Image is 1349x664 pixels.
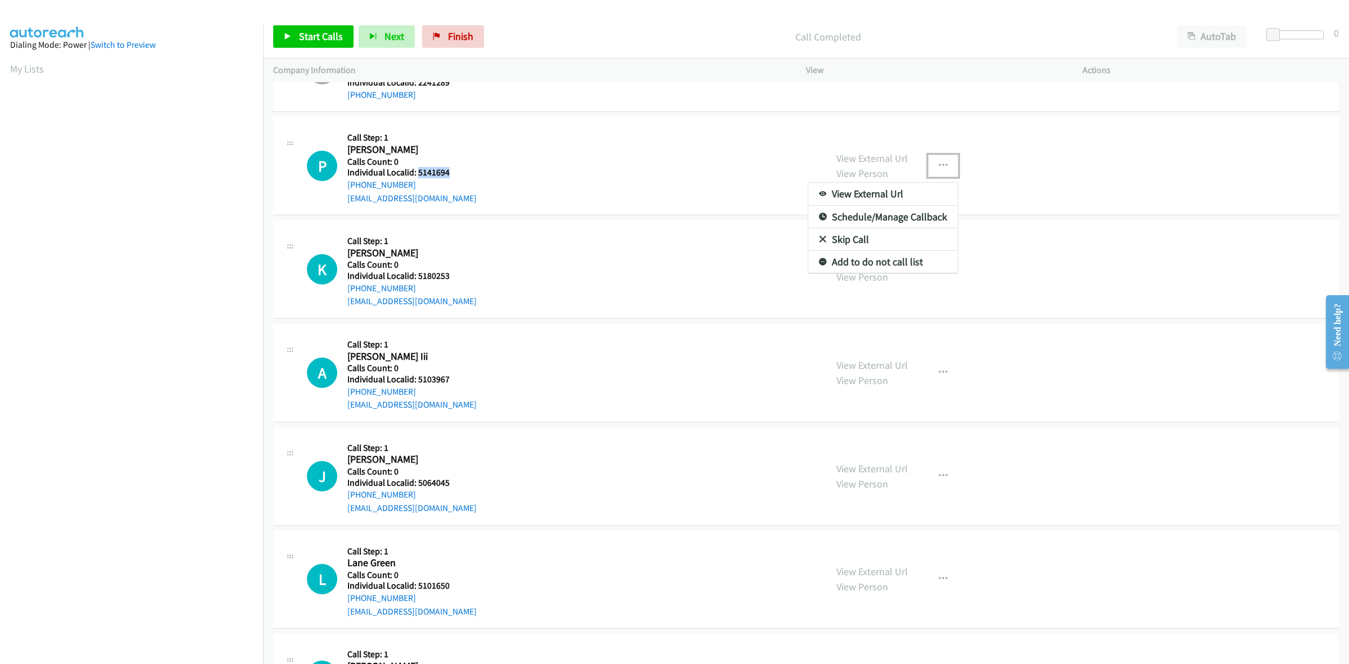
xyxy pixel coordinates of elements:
div: The call is yet to be attempted [307,564,337,594]
iframe: Resource Center [1316,287,1349,377]
a: View External Url [808,183,958,205]
a: Switch to Preview [90,39,156,50]
div: The call is yet to be attempted [307,461,337,491]
h1: A [307,358,337,388]
iframe: Dialpad [10,87,263,621]
div: Dialing Mode: Power | [10,38,253,52]
div: The call is yet to be attempted [307,254,337,284]
div: The call is yet to be attempted [307,358,337,388]
a: Add to do not call list [808,251,958,273]
a: Skip Call [808,228,958,251]
h1: J [307,461,337,491]
h1: L [307,564,337,594]
h1: K [307,254,337,284]
a: Schedule/Manage Callback [808,206,958,228]
a: My Lists [10,62,44,75]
